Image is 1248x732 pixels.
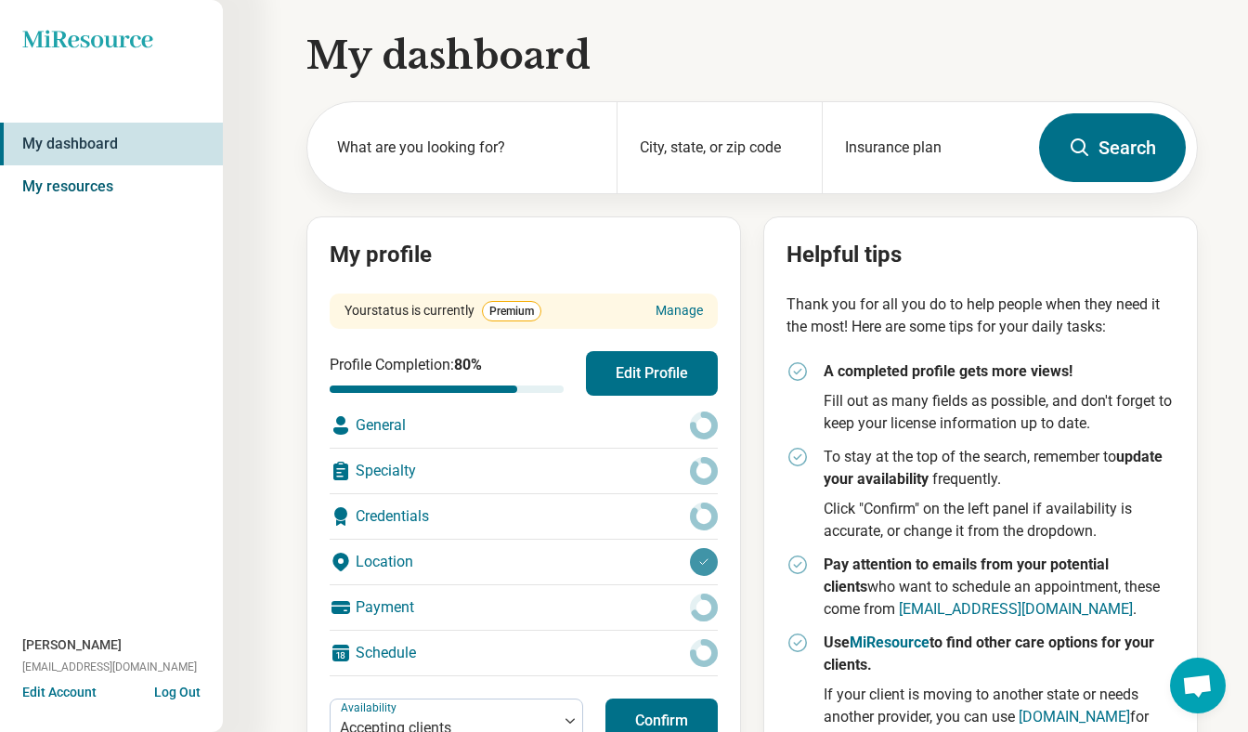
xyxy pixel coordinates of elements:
[330,585,718,630] div: Payment
[337,137,594,159] label: What are you looking for?
[824,362,1072,380] strong: A completed profile gets more views!
[656,301,703,320] a: Manage
[482,301,541,321] span: Premium
[850,634,929,651] a: MiResource
[824,634,1154,673] strong: Use to find other care options for your clients.
[1019,708,1130,725] a: [DOMAIN_NAME]
[306,30,1198,82] h1: My dashboard
[330,449,718,493] div: Specialty
[330,240,718,271] h2: My profile
[1039,113,1186,182] button: Search
[330,631,718,675] div: Schedule
[344,301,541,321] div: Your status is currently
[330,403,718,448] div: General
[824,498,1175,542] p: Click "Confirm" on the left panel if availability is accurate, or change it from the dropdown.
[22,683,97,702] button: Edit Account
[154,683,201,698] button: Log Out
[786,294,1175,338] p: Thank you for all you do to help people when they need it the most! Here are some tips for your d...
[454,356,482,373] span: 80 %
[22,659,197,675] span: [EMAIL_ADDRESS][DOMAIN_NAME]
[22,635,122,655] span: [PERSON_NAME]
[330,354,564,393] div: Profile Completion:
[341,701,400,714] label: Availability
[824,554,1175,621] p: who want to schedule an appointment, these come from .
[899,600,1133,618] a: [EMAIL_ADDRESS][DOMAIN_NAME]
[330,540,718,584] div: Location
[586,351,718,396] button: Edit Profile
[824,556,1109,595] strong: Pay attention to emails from your potential clients
[1170,658,1226,713] div: Open chat
[786,240,1175,271] h2: Helpful tips
[824,446,1175,490] p: To stay at the top of the search, remember to frequently.
[330,494,718,539] div: Credentials
[824,448,1163,488] strong: update your availability
[824,390,1175,435] p: Fill out as many fields as possible, and don't forget to keep your license information up to date.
